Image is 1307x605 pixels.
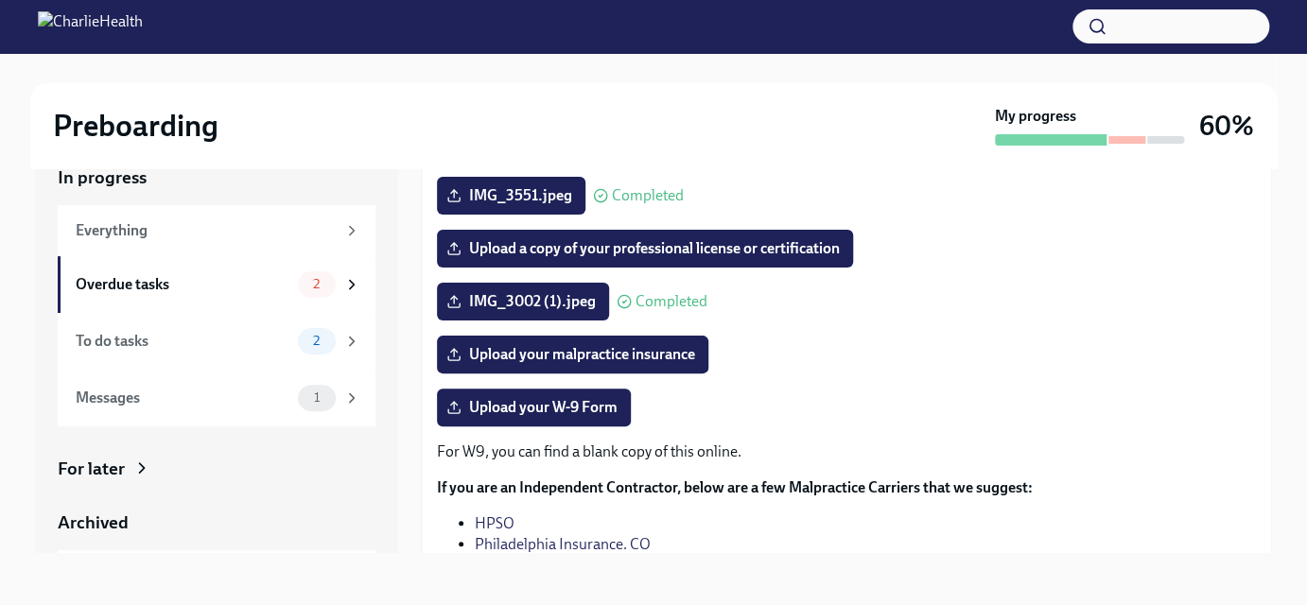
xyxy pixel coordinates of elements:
a: Overdue tasks2 [58,256,375,313]
label: Upload your malpractice insurance [437,336,708,373]
span: 2 [302,334,331,348]
span: 2 [302,277,331,291]
img: CharlieHealth [38,11,143,42]
span: Upload your malpractice insurance [450,345,695,364]
span: 1 [303,390,331,405]
span: Upload a copy of your professional license or certification [450,239,840,258]
a: Everything [58,205,375,256]
h3: 60% [1199,109,1254,143]
a: For later [58,457,375,481]
a: In progress [58,165,375,190]
span: IMG_3551.jpeg [450,186,572,205]
div: For later [58,457,125,481]
a: HPSO [475,514,514,532]
label: IMG_3002 (1).jpeg [437,283,609,320]
span: Upload your W-9 Form [450,398,618,417]
div: Everything [76,220,336,241]
div: Overdue tasks [76,274,290,295]
a: To do tasks2 [58,313,375,370]
span: IMG_3002 (1).jpeg [450,292,596,311]
label: Upload a copy of your professional license or certification [437,230,853,268]
div: To do tasks [76,331,290,352]
a: Philadelphia Insurance. CO [475,535,651,553]
label: Upload your W-9 Form [437,389,631,426]
span: Completed [612,188,684,203]
h2: Preboarding [53,107,218,145]
strong: My progress [995,106,1076,127]
label: IMG_3551.jpeg [437,177,585,215]
a: Messages1 [58,370,375,426]
a: Archived [58,510,375,535]
strong: If you are an Independent Contractor, below are a few Malpractice Carriers that we suggest: [437,478,1033,496]
p: For W9, you can find a blank copy of this online. [437,441,1256,462]
span: Completed [636,294,707,309]
div: Messages [76,388,290,408]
